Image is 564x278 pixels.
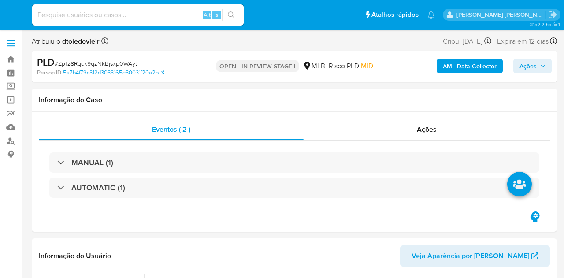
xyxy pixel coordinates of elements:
span: Risco PLD: [329,61,373,71]
div: Criou: [DATE] [443,35,491,47]
b: Person ID [37,69,61,77]
b: dtoledovieir [60,36,100,46]
span: # ZpTz8Rqck9qzNkBjsxp0WAyt [55,59,137,68]
span: MID [361,61,373,71]
span: Eventos ( 2 ) [152,124,190,134]
span: Expira em 12 dias [497,37,549,46]
span: - [493,35,495,47]
h1: Informação do Usuário [39,252,111,260]
span: Ações [519,59,537,73]
span: Alt [204,11,211,19]
p: danilo.toledo@mercadolivre.com [456,11,545,19]
a: Sair [548,10,557,19]
h3: AUTOMATIC (1) [71,183,125,193]
span: Atalhos rápidos [371,10,419,19]
b: AML Data Collector [443,59,497,73]
a: 5a7b4f79c312d3033165e30031f20a2b [63,69,164,77]
span: s [215,11,218,19]
span: Ações [417,124,437,134]
div: MLB [303,61,325,71]
h1: Informação do Caso [39,96,550,104]
span: Atribuiu o [32,37,100,46]
span: Veja Aparência por [PERSON_NAME] [412,245,529,267]
div: AUTOMATIC (1) [49,178,539,198]
button: AML Data Collector [437,59,503,73]
b: PLD [37,55,55,69]
button: Ações [513,59,552,73]
button: Veja Aparência por [PERSON_NAME] [400,245,550,267]
h3: MANUAL (1) [71,158,113,167]
button: search-icon [222,9,240,21]
div: MANUAL (1) [49,152,539,173]
a: Notificações [427,11,435,19]
p: OPEN - IN REVIEW STAGE I [216,60,299,72]
input: Pesquise usuários ou casos... [32,9,244,21]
